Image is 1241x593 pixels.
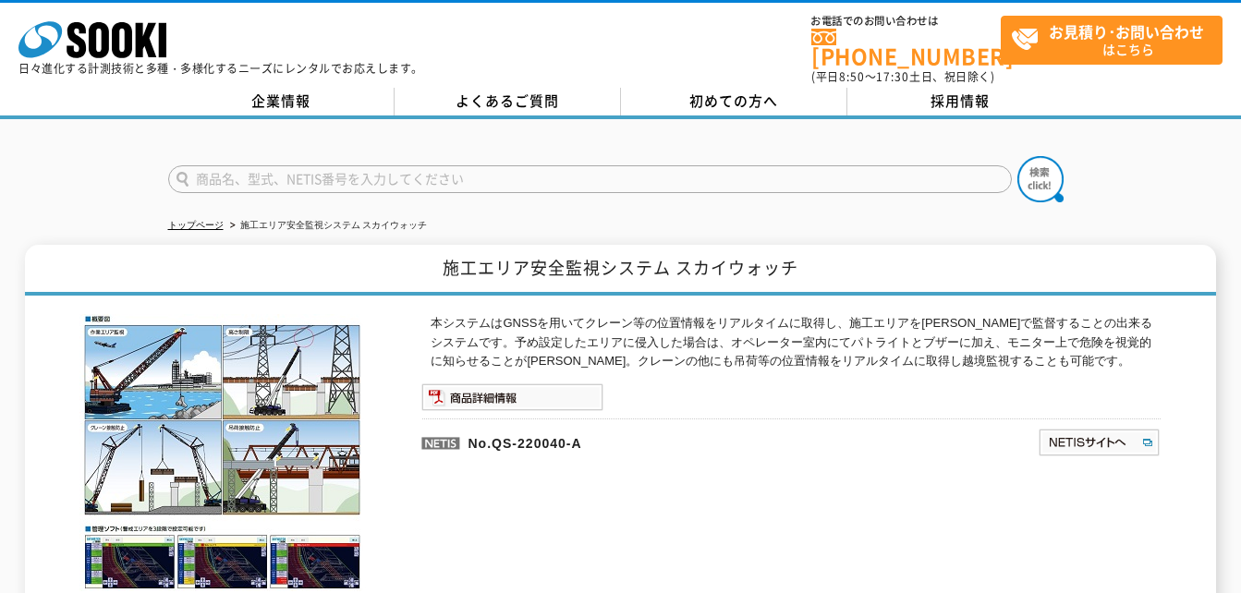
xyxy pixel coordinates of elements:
[421,418,859,463] p: No.QS-220040-A
[168,165,1012,193] input: 商品名、型式、NETIS番号を入力してください
[168,88,395,115] a: 企業情報
[168,220,224,230] a: トップページ
[421,393,603,407] a: 商品詳細情報システム
[811,16,1001,27] span: お電話でのお問い合わせは
[1017,156,1064,202] img: btn_search.png
[1011,17,1222,63] span: はこちら
[811,29,1001,67] a: [PHONE_NUMBER]
[689,91,778,111] span: 初めての方へ
[226,216,428,236] li: 施工エリア安全監視システム スカイウォッチ
[1049,20,1204,42] strong: お見積り･お問い合わせ
[395,88,621,115] a: よくあるご質問
[79,314,366,591] img: 施工エリア安全監視システム スカイウォッチ
[1038,428,1161,457] img: NETISサイトへ
[421,383,603,411] img: 商品詳細情報システム
[811,68,994,85] span: (平日 ～ 土日、祝日除く)
[847,88,1074,115] a: 採用情報
[839,68,865,85] span: 8:50
[876,68,909,85] span: 17:30
[621,88,847,115] a: 初めての方へ
[25,245,1216,296] h1: 施工エリア安全監視システム スカイウォッチ
[18,63,423,74] p: 日々進化する計測技術と多種・多様化するニーズにレンタルでお応えします。
[431,314,1161,371] p: 本システムはGNSSを用いてクレーン等の位置情報をリアルタイムに取得し、施工エリアを[PERSON_NAME]で監督することの出来るシステムです。予め設定したエリアに侵入した場合は、オペレーター...
[1001,16,1223,65] a: お見積り･お問い合わせはこちら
